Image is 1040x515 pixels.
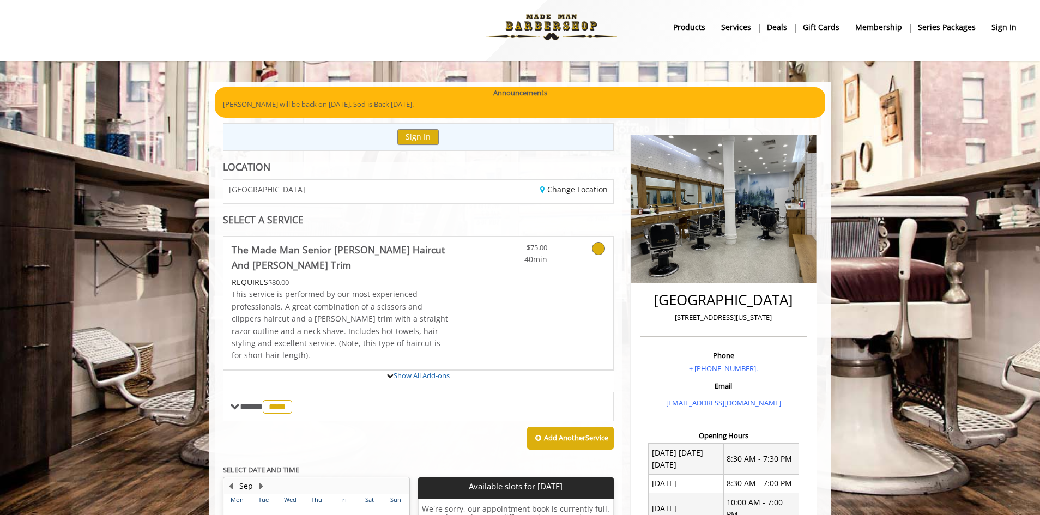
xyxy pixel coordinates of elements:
a: Change Location [540,184,608,195]
h3: Email [643,382,805,390]
td: 8:30 AM - 7:00 PM [723,474,799,493]
div: SELECT A SERVICE [223,215,614,225]
a: $75.00 [483,237,547,265]
b: gift cards [803,21,839,33]
a: [EMAIL_ADDRESS][DOMAIN_NAME] [666,398,781,408]
button: Next Month [257,480,265,492]
button: Previous Month [226,480,235,492]
div: The Made Man Senior Barber Haircut And Beard Trim Add-onS [223,369,614,371]
button: Sep [239,480,253,492]
span: [GEOGRAPHIC_DATA] [229,185,305,193]
h2: [GEOGRAPHIC_DATA] [643,292,805,308]
b: SELECT DATE AND TIME [223,465,299,475]
td: [DATE] [649,474,724,493]
a: MembershipMembership [848,19,910,35]
b: Announcements [493,87,547,99]
b: LOCATION [223,160,270,173]
h3: Opening Hours [640,432,807,439]
b: The Made Man Senior [PERSON_NAME] Haircut And [PERSON_NAME] Trim [232,242,451,272]
button: Add AnotherService [527,427,614,450]
span: 40min [483,253,547,265]
th: Mon [224,494,250,505]
p: This service is performed by our most experienced professionals. A great combination of a scissor... [232,288,451,361]
th: Sat [356,494,382,505]
b: Add Another Service [544,433,608,443]
b: Membership [855,21,902,33]
a: + [PHONE_NUMBER]. [689,363,758,373]
a: Show All Add-ons [394,371,450,380]
b: Services [721,21,751,33]
td: 8:30 AM - 7:30 PM [723,444,799,475]
a: DealsDeals [759,19,795,35]
b: products [673,21,705,33]
a: Series packagesSeries packages [910,19,984,35]
th: Wed [277,494,303,505]
b: Series packages [918,21,976,33]
p: Available slots for [DATE] [422,482,609,491]
td: [DATE] [DATE] [DATE] [649,444,724,475]
b: Deals [767,21,787,33]
p: [STREET_ADDRESS][US_STATE] [643,312,805,323]
p: [PERSON_NAME] will be back on [DATE]. Sod is Back [DATE]. [223,99,817,110]
button: Sign In [397,129,439,145]
th: Fri [330,494,356,505]
a: Productsproducts [666,19,714,35]
th: Thu [303,494,329,505]
span: This service needs some Advance to be paid before we block your appointment [232,277,268,287]
a: Gift cardsgift cards [795,19,848,35]
div: $80.00 [232,276,451,288]
h3: Phone [643,352,805,359]
th: Tue [250,494,276,505]
a: sign insign in [984,19,1024,35]
th: Sun [383,494,409,505]
b: sign in [991,21,1017,33]
a: ServicesServices [714,19,759,35]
